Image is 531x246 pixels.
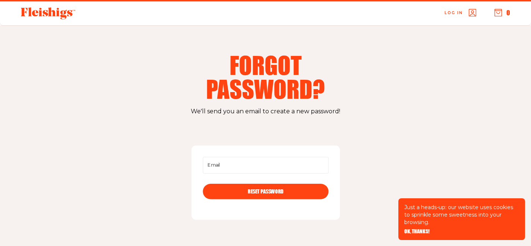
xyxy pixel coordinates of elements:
[494,9,510,17] button: 0
[404,229,430,234] button: OK, THANKS!
[248,189,284,194] span: RESET PASSWORD
[203,184,328,199] button: RESET PASSWORD
[170,53,361,101] h2: Forgot Password?
[22,107,509,116] p: We'll send you an email to create a new password!
[203,157,328,173] input: Email
[445,10,463,16] span: Log in
[445,9,476,16] a: Log in
[404,204,519,226] p: Just a heads-up: our website uses cookies to sprinkle some sweetness into your browsing.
